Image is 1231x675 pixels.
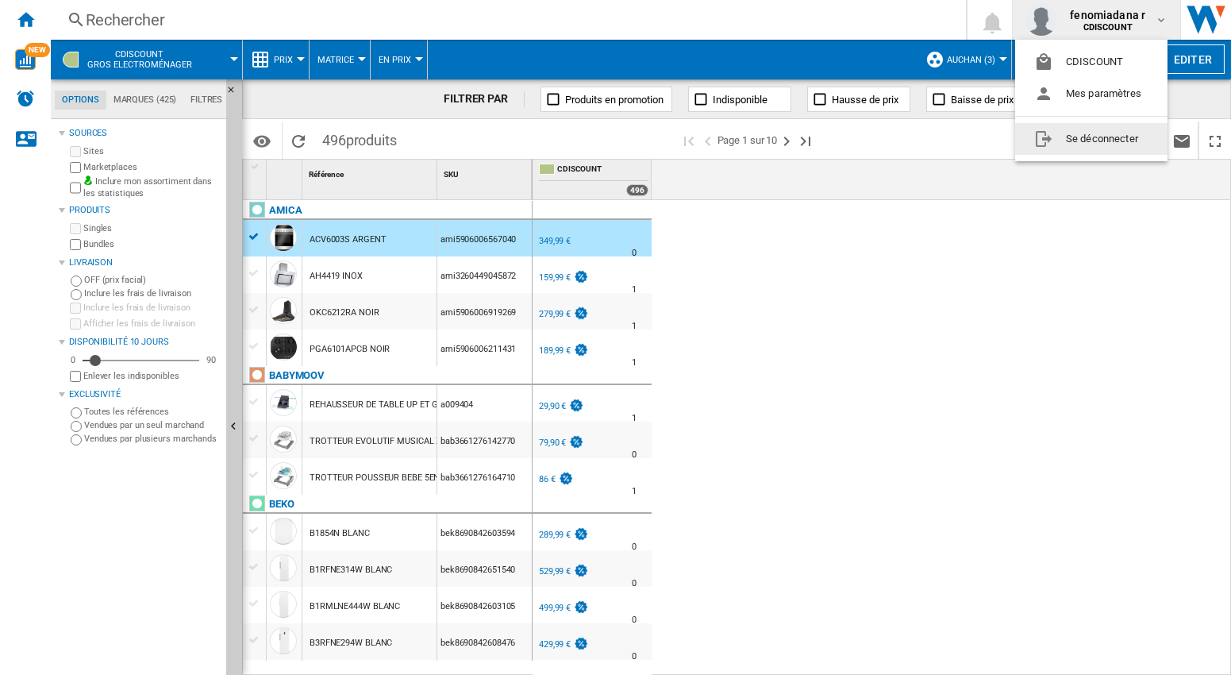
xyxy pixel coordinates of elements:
button: CDISCOUNT [1015,46,1168,78]
button: Se déconnecter [1015,123,1168,155]
button: Mes paramètres [1015,78,1168,110]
